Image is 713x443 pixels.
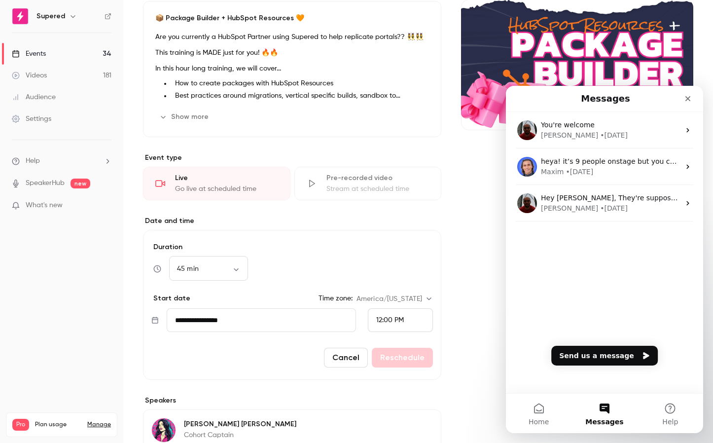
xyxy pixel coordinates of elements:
li: How to create packages with HubSpot Resources [171,78,429,89]
div: America/[US_STATE] [356,294,433,304]
div: • [DATE] [60,81,87,91]
button: Send us a message [45,260,152,280]
div: LiveGo live at scheduled time [143,167,290,200]
span: Home [23,332,43,339]
li: help-dropdown-opener [12,156,111,166]
span: Plan usage [35,421,81,429]
span: Help [26,156,40,166]
div: Go live at scheduled time [175,184,278,194]
img: Supered [12,8,28,24]
p: 📦 Package Builder + HubSpot Resources 🧡 [155,13,429,23]
div: Live [175,173,278,183]
div: Videos [12,71,47,80]
p: Event type [143,153,441,163]
div: Audience [12,92,56,102]
h6: Supered [36,11,65,21]
button: Cancel [324,348,368,368]
img: Lindsey Smith [152,418,176,442]
button: Help [132,308,197,347]
div: Settings [12,114,51,124]
p: Cohort Captain [184,430,296,440]
div: • [DATE] [94,117,122,128]
p: In this hour long training, we will cover... [155,63,429,74]
span: new [71,179,90,188]
iframe: Intercom live chat [506,86,703,433]
label: Speakers [143,396,441,406]
button: Show more [155,109,214,125]
label: Date and time [143,216,441,226]
a: Manage [87,421,111,429]
span: Help [156,332,172,339]
span: Pro [12,419,29,431]
li: Best practices around migrations, vertical specific builds, sandbox to production pushes, etc. [171,91,429,101]
div: Maxim [35,81,58,91]
button: Messages [66,308,131,347]
label: Duration [151,242,433,252]
span: Hey [PERSON_NAME], They're supposed to be saved. Is it not working on your end? [35,108,323,116]
span: 12:00 PM [376,317,404,324]
span: What's new [26,200,63,211]
img: Profile image for Salim [11,108,31,127]
span: Messages [79,332,117,339]
div: 45 min [169,264,248,274]
iframe: Noticeable Trigger [100,201,111,210]
p: [PERSON_NAME] [PERSON_NAME] [184,419,296,429]
div: [PERSON_NAME] [35,117,92,128]
p: Are you currently a HubSpot Partner using Supered to help replicate portals?? 👯‍♀️👯‍♀️ [155,31,429,43]
div: Pre-recorded video [326,173,429,183]
label: Time zone: [319,294,353,303]
p: This training is MADE just for you! 🔥🔥 [155,47,429,59]
div: Events [12,49,46,59]
div: From [368,308,433,332]
p: Start date [151,294,190,303]
a: SpeakerHub [26,178,65,188]
span: heya! it’s 9 people onstage but you can have more backstage [35,72,250,79]
div: Stream at scheduled time [326,184,429,194]
div: Pre-recorded videoStream at scheduled time [294,167,442,200]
